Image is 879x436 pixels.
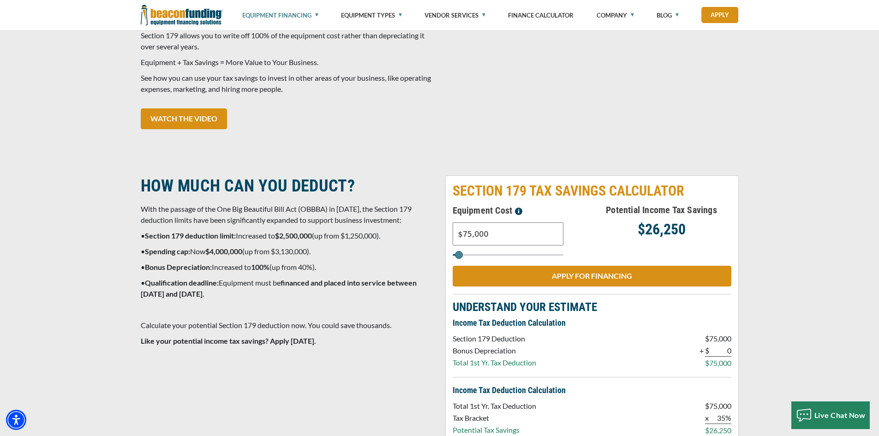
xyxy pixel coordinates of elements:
[709,333,731,344] p: 75,000
[453,424,536,436] p: Potential Tax Savings
[141,72,434,95] p: See how you can use your tax savings to invest in other areas of your business, like operating ex...
[141,108,227,129] a: WATCH THE VIDEO
[705,358,709,369] p: $
[705,425,709,436] p: $
[141,262,434,273] p: • Increased to (up from 40%).
[705,333,709,344] p: $
[141,277,434,299] p: • Equipment must be .
[709,412,731,424] p: 35%
[251,263,269,271] strong: 100%
[275,231,312,240] strong: $2,500,000
[145,263,212,271] strong: Bonus Depreciation:
[453,412,536,424] p: Tax Bracket
[592,203,731,217] h5: Potential Income Tax Savings
[453,302,731,313] p: UNDERSTAND YOUR ESTIMATE
[453,357,536,368] p: Total 1st Yr. Tax Deduction
[141,203,434,226] p: With the passage of the One Big Beautiful Bill Act (OBBBA) in [DATE], the Section 179 deduction l...
[705,412,709,424] p: x
[145,247,190,256] strong: Spending cap:
[701,7,738,23] a: Apply
[705,400,709,412] p: $
[791,401,870,429] button: Live Chat Now
[814,411,866,419] span: Live Chat Now
[141,57,434,68] p: Equipment + Tax Savings = More Value to Your Business.
[453,183,731,199] p: SECTION 179 TAX SAVINGS CALCULATOR
[141,175,434,197] h2: HOW MUCH CAN YOU DEDUCT?
[700,345,704,356] p: +
[453,254,563,256] input: Select range
[453,333,536,344] p: Section 179 Deduction
[515,208,522,215] img: section-179-tooltip
[453,317,731,328] p: Income Tax Deduction Calculation
[512,203,525,218] button: Please enter a value between $3,000 and $3,000,000
[453,222,563,245] input: Text field
[592,224,731,235] p: $26,250
[709,400,731,412] p: 75,000
[453,400,536,412] p: Total 1st Yr. Tax Deduction
[709,345,731,357] p: 0
[705,345,709,357] p: $
[453,345,536,356] p: Bonus Depreciation
[141,230,434,241] p: • Increased to (up from $1,250,000).
[453,385,731,396] p: Income Tax Deduction Calculation
[6,410,26,430] div: Accessibility Menu
[141,320,434,331] p: Calculate your potential Section 179 deduction now. You could save thousands.
[709,425,731,436] p: 26,250
[145,231,236,240] strong: Section 179 deduction limit:
[709,358,731,369] p: 75,000
[141,336,316,345] strong: Like your potential income tax savings? Apply [DATE].
[453,203,592,218] h5: Equipment Cost
[205,247,242,256] strong: $4,000,000
[141,19,434,52] p: In the first year you finance your equipment, Section 179 allows you to write off 100% of the equ...
[145,278,219,287] strong: Qualification deadline:
[141,246,434,257] p: • Now (up from $3,130,000).
[453,266,731,287] a: APPLY FOR FINANCING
